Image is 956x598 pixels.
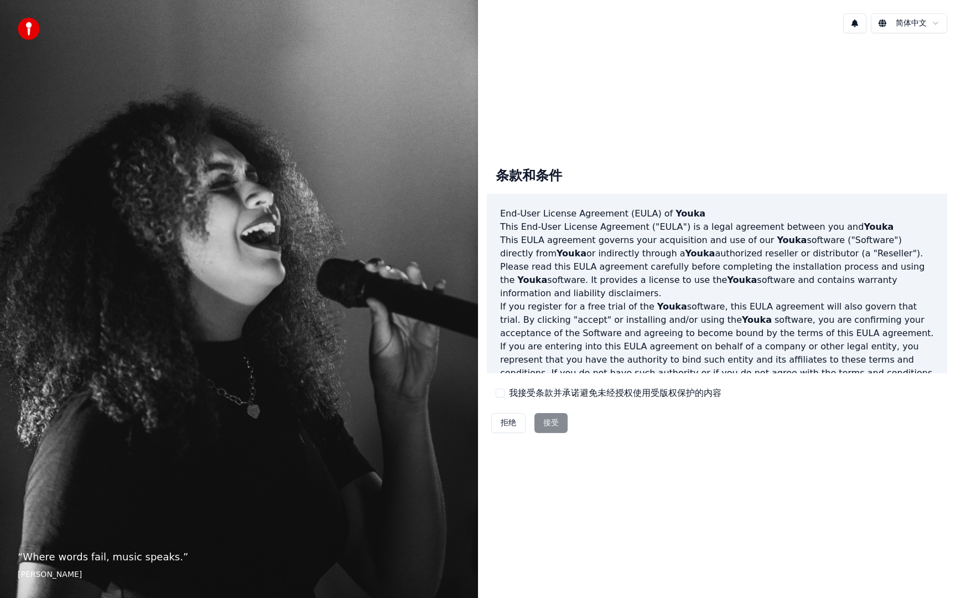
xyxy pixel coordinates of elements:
span: Youka [864,221,893,232]
p: “ Where words fail, music speaks. ” [18,549,460,565]
span: Youka [685,248,715,259]
div: 条款和条件 [487,158,571,194]
footer: [PERSON_NAME] [18,569,460,580]
span: Youka [657,301,687,312]
span: Youka [777,235,807,245]
p: This EULA agreement governs your acquisition and use of our software ("Software") directly from o... [500,234,934,260]
p: If you register for a free trial of the software, this EULA agreement will also govern that trial... [500,300,934,340]
span: Youka [517,275,547,285]
p: If you are entering into this EULA agreement on behalf of a company or other legal entity, you re... [500,340,934,406]
label: 我接受条款并承诺避免未经授权使用受版权保护的内容 [509,386,721,400]
img: youka [18,18,40,40]
button: 拒绝 [491,413,526,433]
p: Please read this EULA agreement carefully before completing the installation process and using th... [500,260,934,300]
span: Youka [742,315,772,325]
span: Youka [676,208,705,219]
h3: End-User License Agreement (EULA) of [500,207,934,220]
span: Youka [727,275,757,285]
span: Youka [557,248,586,259]
p: This End-User License Agreement ("EULA") is a legal agreement between you and [500,220,934,234]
